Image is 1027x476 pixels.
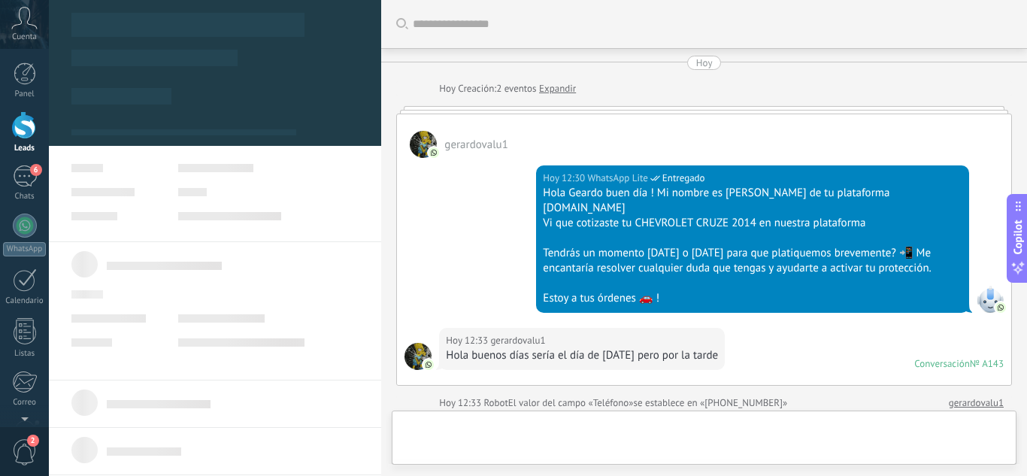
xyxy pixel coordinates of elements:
[662,171,705,186] span: Entregado
[1010,220,1025,254] span: Copilot
[543,186,962,216] div: Hola Geardo buen día ! Mi nombre es [PERSON_NAME] de tu plataforma [DOMAIN_NAME]
[543,171,587,186] div: Hoy 12:30
[3,398,47,408] div: Correo
[949,396,1004,411] a: gerardovalu1
[423,359,434,370] img: com.amocrm.amocrmwa.svg
[3,144,47,153] div: Leads
[483,396,507,409] span: Robot
[439,81,458,96] div: Hoy
[439,396,483,411] div: Hoy 12:33
[439,81,576,96] div: Creación:
[970,357,1004,370] div: № A143
[914,357,970,370] div: Conversación
[496,81,536,96] span: 2 eventos
[410,131,437,158] span: gerardovalu1
[3,192,47,202] div: Chats
[429,147,439,158] img: com.amocrm.amocrmwa.svg
[30,164,42,176] span: 6
[543,246,962,276] div: Tendrás un momento [DATE] o [DATE] para que platiquemos brevemente? 📲 Me encantaría resolver cual...
[444,138,508,152] span: gerardovalu1
[977,286,1004,313] span: WhatsApp Lite
[539,81,576,96] a: Expandir
[587,171,647,186] span: WhatsApp Lite
[3,296,47,306] div: Calendario
[3,349,47,359] div: Listas
[508,396,634,411] span: El valor del campo «Teléfono»
[3,89,47,99] div: Panel
[3,242,46,256] div: WhatsApp
[696,56,713,70] div: Hoy
[490,333,545,348] span: gerardovalu1
[446,348,718,363] div: Hola buenos días sería el día de [DATE] pero por la tarde
[27,435,39,447] span: 2
[446,333,490,348] div: Hoy 12:33
[543,291,962,306] div: Estoy a tus órdenes 🚗 !
[995,302,1006,313] img: com.amocrm.amocrmwa.svg
[634,396,788,411] span: se establece en «[PHONE_NUMBER]»
[543,216,962,231] div: Vi que cotizaste tu CHEVROLET CRUZE 2014 en nuestra plataforma
[404,343,432,370] span: gerardovalu1
[12,32,37,42] span: Cuenta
